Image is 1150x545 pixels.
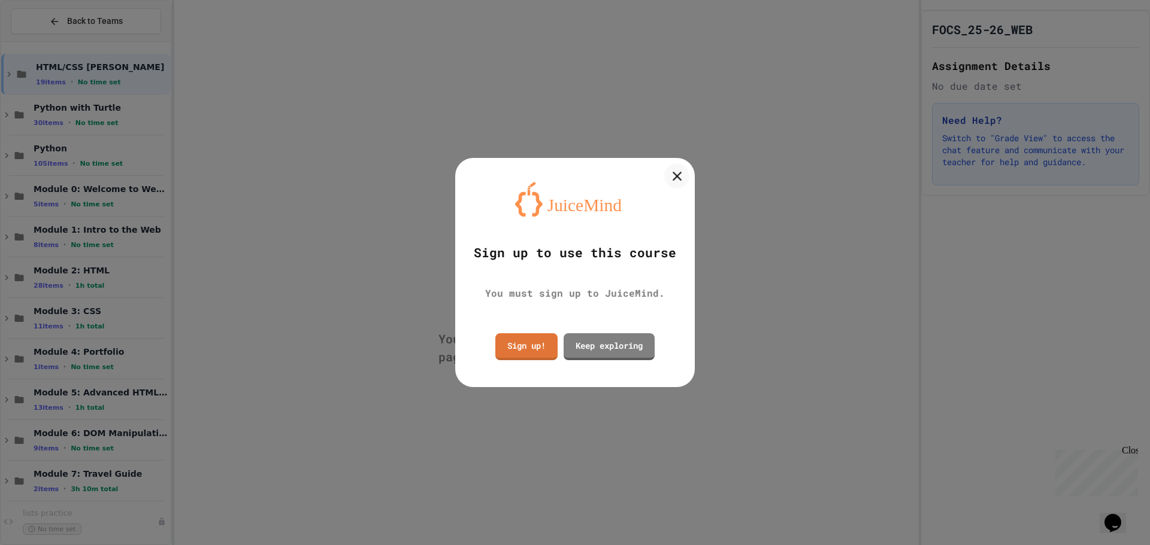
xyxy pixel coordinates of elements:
[5,5,83,76] div: Chat with us now!Close
[495,333,558,360] a: Sign up!
[474,243,676,263] div: Sign up to use this course
[485,286,665,300] div: You must sign up to JuiceMind.
[515,182,635,217] img: logo-orange.svg
[564,333,655,360] a: Keep exploring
